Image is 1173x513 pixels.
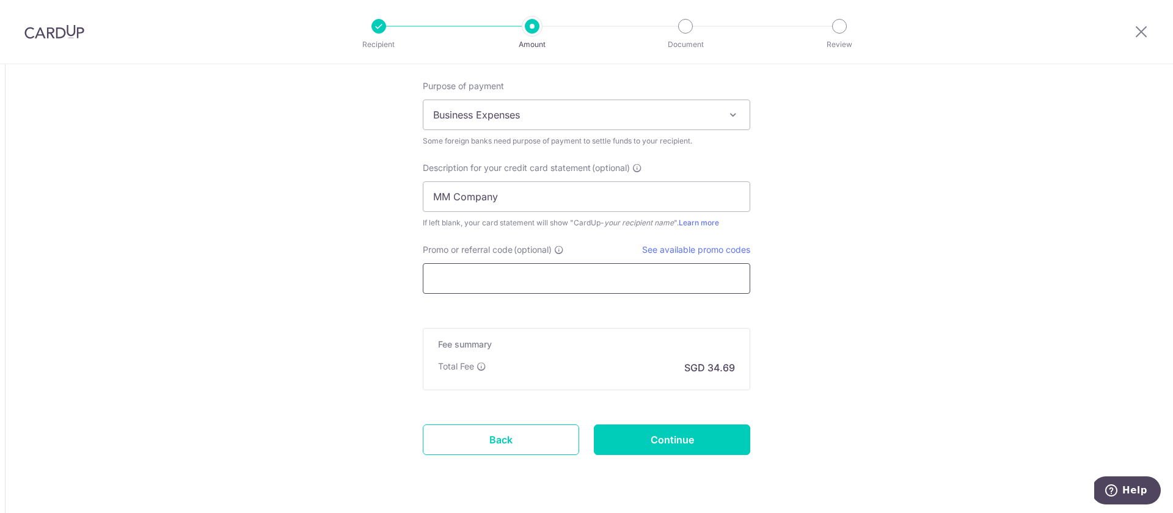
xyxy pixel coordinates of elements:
span: Business Expenses [423,100,750,129]
p: Recipient [334,38,424,51]
span: (optional) [592,162,630,174]
a: Learn more [679,218,719,227]
p: Document [640,38,731,51]
p: SGD 34.69 [684,360,735,375]
iframe: Opens a widget where you can find more information [1094,476,1161,507]
label: Purpose of payment [423,80,504,92]
span: Description for your credit card statement [423,162,591,174]
p: Total Fee [438,360,474,373]
h5: Fee summary [438,338,735,351]
a: See available promo codes [642,244,750,255]
a: Back [423,424,579,455]
p: Amount [487,38,577,51]
span: (optional) [514,244,552,256]
img: CardUp [24,24,84,39]
p: Review [794,38,885,51]
input: Example: Rent [423,181,750,212]
input: Continue [594,424,750,455]
i: your recipient name [604,218,674,227]
div: If left blank, your card statement will show "CardUp- ". [423,217,750,229]
div: Some foreign banks need purpose of payment to settle funds to your recipient. [423,135,750,147]
span: Promo or referral code [423,244,513,256]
